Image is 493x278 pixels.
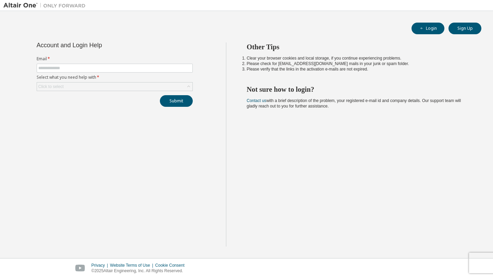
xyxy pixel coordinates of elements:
[247,55,469,61] li: Clear your browser cookies and local storage, if you continue experiencing problems.
[37,75,193,80] label: Select what you need help with
[110,263,155,268] div: Website Terms of Use
[247,85,469,94] h2: Not sure how to login?
[91,263,110,268] div: Privacy
[75,265,85,272] img: youtube.svg
[38,84,64,89] div: Click to select
[160,95,193,107] button: Submit
[37,56,193,62] label: Email
[412,23,444,34] button: Login
[155,263,188,268] div: Cookie Consent
[3,2,89,9] img: Altair One
[37,42,162,48] div: Account and Login Help
[247,98,461,109] span: with a brief description of the problem, your registered e-mail id and company details. Our suppo...
[448,23,481,34] button: Sign Up
[91,268,189,274] p: © 2025 Altair Engineering, Inc. All Rights Reserved.
[37,83,192,91] div: Click to select
[247,98,266,103] a: Contact us
[247,42,469,51] h2: Other Tips
[247,66,469,72] li: Please verify that the links in the activation e-mails are not expired.
[247,61,469,66] li: Please check for [EMAIL_ADDRESS][DOMAIN_NAME] mails in your junk or spam folder.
